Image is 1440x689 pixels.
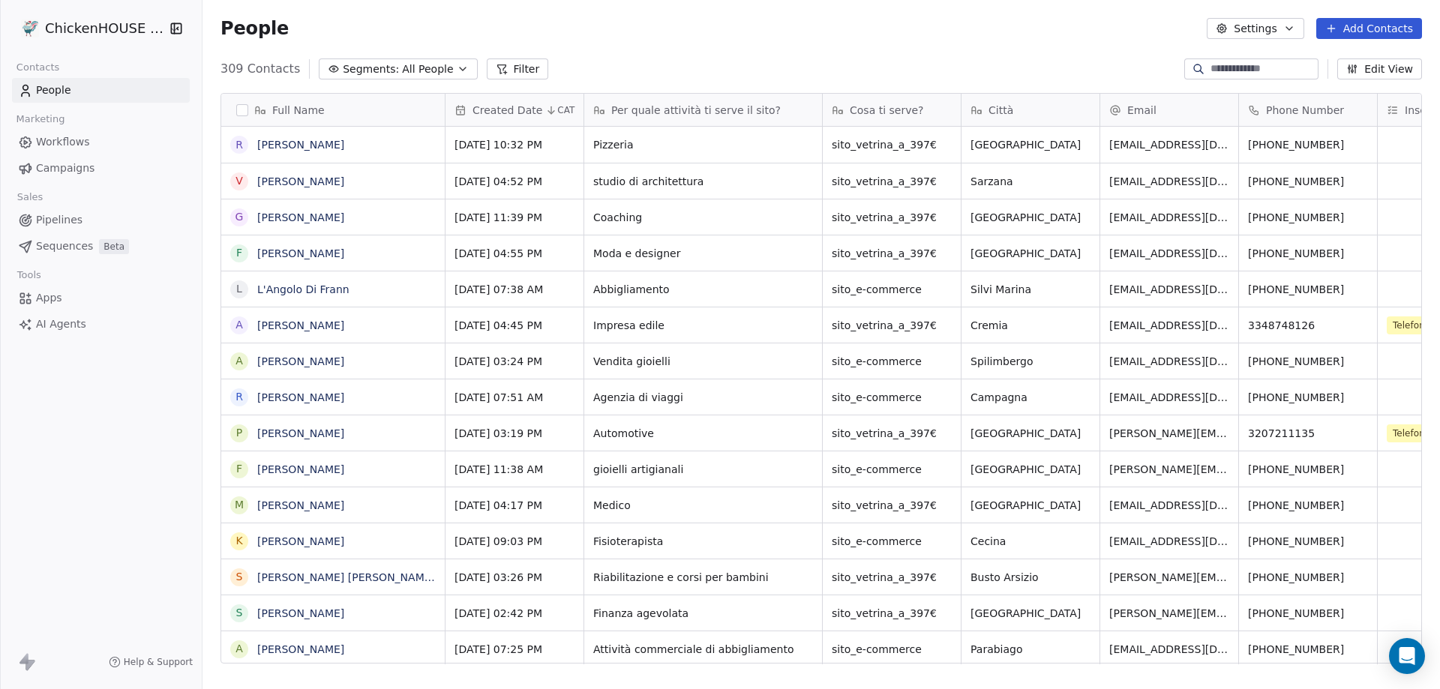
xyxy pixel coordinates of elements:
a: Pipelines [12,208,190,232]
a: [PERSON_NAME] [257,247,344,259]
a: [PERSON_NAME] [257,211,344,223]
span: 309 Contacts [220,60,300,78]
span: Città [988,103,1013,118]
span: [EMAIL_ADDRESS][DOMAIN_NAME] [1109,318,1229,333]
div: Email [1100,94,1238,126]
a: [PERSON_NAME] [257,643,344,655]
span: [DATE] 11:38 AM [454,462,574,477]
a: Apps [12,286,190,310]
span: Contacts [10,56,66,79]
span: People [220,17,289,40]
span: sito_vetrina_a_397€ [832,246,952,261]
span: Tools [10,264,47,286]
span: sito_e-commerce [832,642,952,657]
span: Vendita gioielli [593,354,813,369]
span: Segments: [343,61,399,77]
span: Pipelines [36,212,82,228]
div: M [235,497,244,513]
span: [GEOGRAPHIC_DATA] [970,606,1090,621]
span: [GEOGRAPHIC_DATA] [970,426,1090,441]
span: [PHONE_NUMBER] [1248,282,1368,297]
a: [PERSON_NAME] [257,355,344,367]
span: [EMAIL_ADDRESS][DOMAIN_NAME] [1109,174,1229,189]
a: [PERSON_NAME] [257,499,344,511]
button: Add Contacts [1316,18,1422,39]
button: Edit View [1337,58,1422,79]
div: Per quale attività ti serve il sito? [584,94,822,126]
span: [EMAIL_ADDRESS][DOMAIN_NAME] [1109,282,1229,297]
a: Help & Support [109,656,193,668]
img: 4.jpg [21,19,39,37]
div: A [235,317,243,333]
span: Created Date [472,103,542,118]
span: Coaching [593,210,813,225]
span: Help & Support [124,656,193,668]
span: [PHONE_NUMBER] [1248,642,1368,657]
span: 3348748126 [1248,318,1368,333]
div: Created DateCAT [445,94,583,126]
span: [PHONE_NUMBER] [1248,498,1368,513]
span: [PHONE_NUMBER] [1248,462,1368,477]
span: Email [1127,103,1156,118]
span: [GEOGRAPHIC_DATA] [970,462,1090,477]
span: Abbigliamento [593,282,813,297]
span: sito_vetrina_a_397€ [832,137,952,152]
span: AI Agents [36,316,86,332]
span: [PHONE_NUMBER] [1248,354,1368,369]
span: [DATE] 07:25 PM [454,642,574,657]
a: [PERSON_NAME] [257,391,344,403]
span: [PERSON_NAME][EMAIL_ADDRESS][DOMAIN_NAME] [1109,462,1229,477]
span: Campagna [970,390,1090,405]
span: Campaigns [36,160,94,176]
span: Sequences [36,238,93,254]
span: sito_e-commerce [832,534,952,549]
span: sito_vetrina_a_397€ [832,570,952,585]
span: [EMAIL_ADDRESS][DOMAIN_NAME] [1109,498,1229,513]
span: gioielli artigianali [593,462,813,477]
span: 3207211135 [1248,426,1368,441]
div: K [235,533,242,549]
div: G [235,209,244,225]
span: Sales [10,186,49,208]
span: [EMAIL_ADDRESS][DOMAIN_NAME] [1109,246,1229,261]
a: L'Angolo Di Frann [257,283,349,295]
span: Riabilitazione e corsi per bambini [593,570,813,585]
div: L [236,281,242,297]
span: Parabiago [970,642,1090,657]
span: sito_e-commerce [832,462,952,477]
span: [EMAIL_ADDRESS][DOMAIN_NAME] [1109,534,1229,549]
span: CAT [557,104,574,116]
span: [PHONE_NUMBER] [1248,390,1368,405]
span: [DATE] 04:45 PM [454,318,574,333]
a: [PERSON_NAME] [257,139,344,151]
a: People [12,78,190,103]
div: F [236,245,242,261]
span: Beta [99,239,129,254]
span: [GEOGRAPHIC_DATA] [970,210,1090,225]
a: Workflows [12,130,190,154]
span: sito_e-commerce [832,282,952,297]
div: A [235,353,243,369]
div: F [236,461,242,477]
span: sito_vetrina_a_397€ [832,426,952,441]
a: [PERSON_NAME] [257,607,344,619]
a: [PERSON_NAME] [257,535,344,547]
span: sito_e-commerce [832,390,952,405]
span: sito_vetrina_a_397€ [832,606,952,621]
span: Spilimbergo [970,354,1090,369]
span: Automotive [593,426,813,441]
div: S [236,569,243,585]
span: Phone Number [1266,103,1344,118]
a: [PERSON_NAME] [257,319,344,331]
button: Settings [1207,18,1303,39]
span: Medico [593,498,813,513]
span: sito_vetrina_a_397€ [832,318,952,333]
span: [EMAIL_ADDRESS][DOMAIN_NAME] [1109,137,1229,152]
span: Attività commerciale di abbigliamento [593,642,813,657]
span: [DATE] 11:39 PM [454,210,574,225]
span: Full Name [272,103,325,118]
span: [EMAIL_ADDRESS][DOMAIN_NAME] [1109,390,1229,405]
span: [PERSON_NAME][EMAIL_ADDRESS][DOMAIN_NAME] [1109,426,1229,441]
span: Cosa ti serve? [850,103,924,118]
span: Finanza agevolata [593,606,813,621]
